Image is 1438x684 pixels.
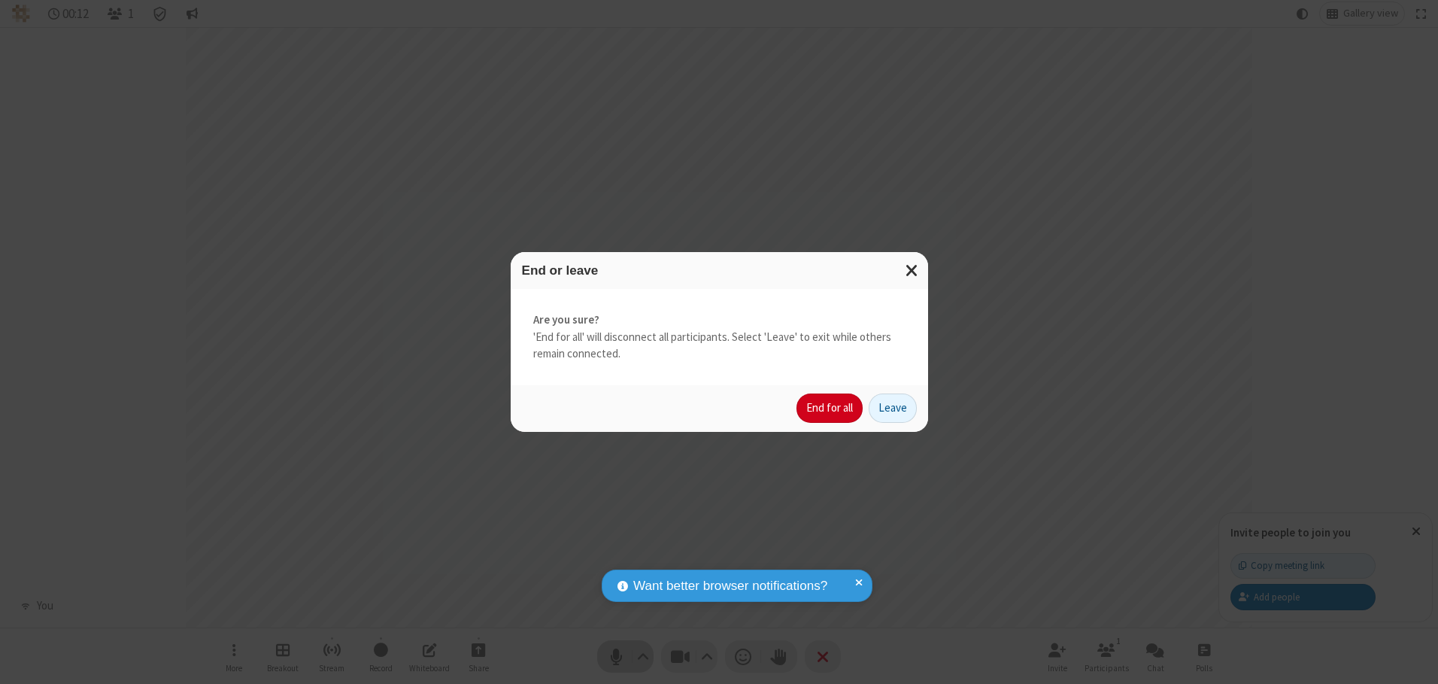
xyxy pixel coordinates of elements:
button: Close modal [896,252,928,289]
span: Want better browser notifications? [633,576,827,596]
button: Leave [869,394,917,424]
strong: Are you sure? [533,312,906,329]
h3: End or leave [522,263,917,278]
button: End for all [796,394,863,424]
div: 'End for all' will disconnect all participants. Select 'Leave' to exit while others remain connec... [511,289,928,385]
